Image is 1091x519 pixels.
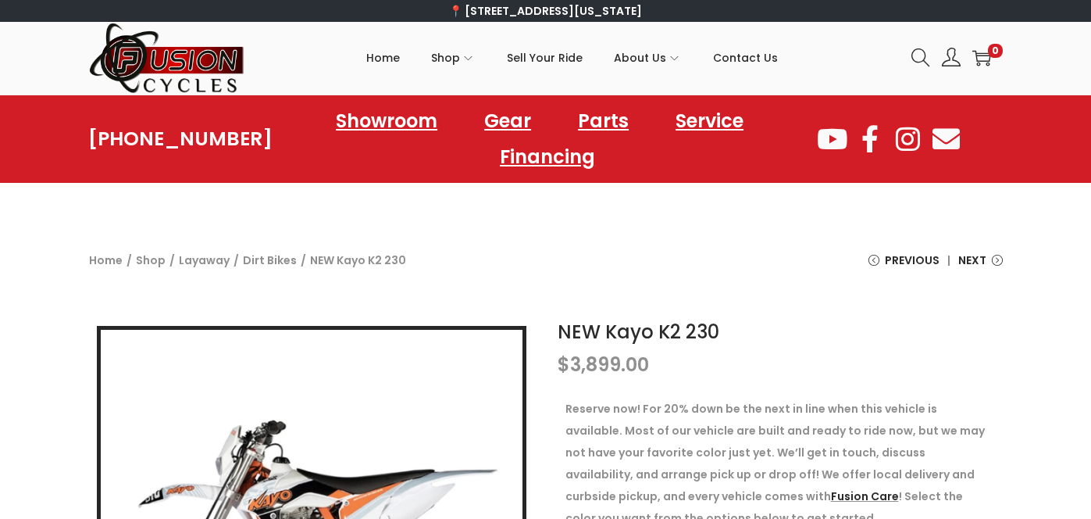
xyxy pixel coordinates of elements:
a: Contact Us [713,23,778,93]
a: Showroom [320,103,453,139]
span: About Us [614,38,666,77]
span: Home [366,38,400,77]
a: Parts [562,103,644,139]
a: Layaway [179,252,230,268]
span: / [169,249,175,271]
a: Home [89,252,123,268]
bdi: 3,899.00 [558,352,649,378]
a: Financing [484,139,611,175]
span: Contact Us [713,38,778,77]
span: / [127,249,132,271]
span: Shop [431,38,460,77]
a: Gear [469,103,547,139]
a: Fusion Care [831,489,899,504]
span: $ [558,352,570,378]
span: / [301,249,306,271]
a: About Us [614,23,682,93]
a: 📍 [STREET_ADDRESS][US_STATE] [449,3,642,19]
a: Sell Your Ride [507,23,583,93]
a: [PHONE_NUMBER] [88,128,273,150]
span: Previous [885,249,939,271]
nav: Primary navigation [245,23,900,93]
a: Shop [431,23,476,93]
a: Shop [136,252,166,268]
a: Home [366,23,400,93]
nav: Menu [273,103,815,175]
img: Woostify retina logo [89,22,245,95]
span: Sell Your Ride [507,38,583,77]
span: / [234,249,239,271]
a: Previous [868,249,939,283]
a: Next [958,249,1003,283]
span: NEW Kayo K2 230 [310,249,406,271]
a: Dirt Bikes [243,252,297,268]
span: Next [958,249,986,271]
a: Service [660,103,759,139]
a: 0 [972,48,991,67]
